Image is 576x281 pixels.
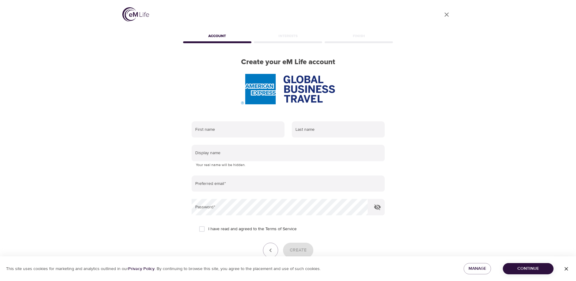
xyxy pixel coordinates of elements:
span: Continue [508,265,549,272]
a: Privacy Policy [128,266,155,272]
img: AmEx%20GBT%20logo.png [241,74,335,104]
span: I have read and agreed to the [208,226,297,232]
span: Manage [469,265,486,272]
h2: Create your eM Life account [182,58,394,67]
button: Manage [464,263,491,274]
a: Terms of Service [265,226,297,232]
img: logo [122,7,149,22]
button: Continue [503,263,554,274]
p: Your real name will be hidden. [196,162,380,168]
a: close [439,7,454,22]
